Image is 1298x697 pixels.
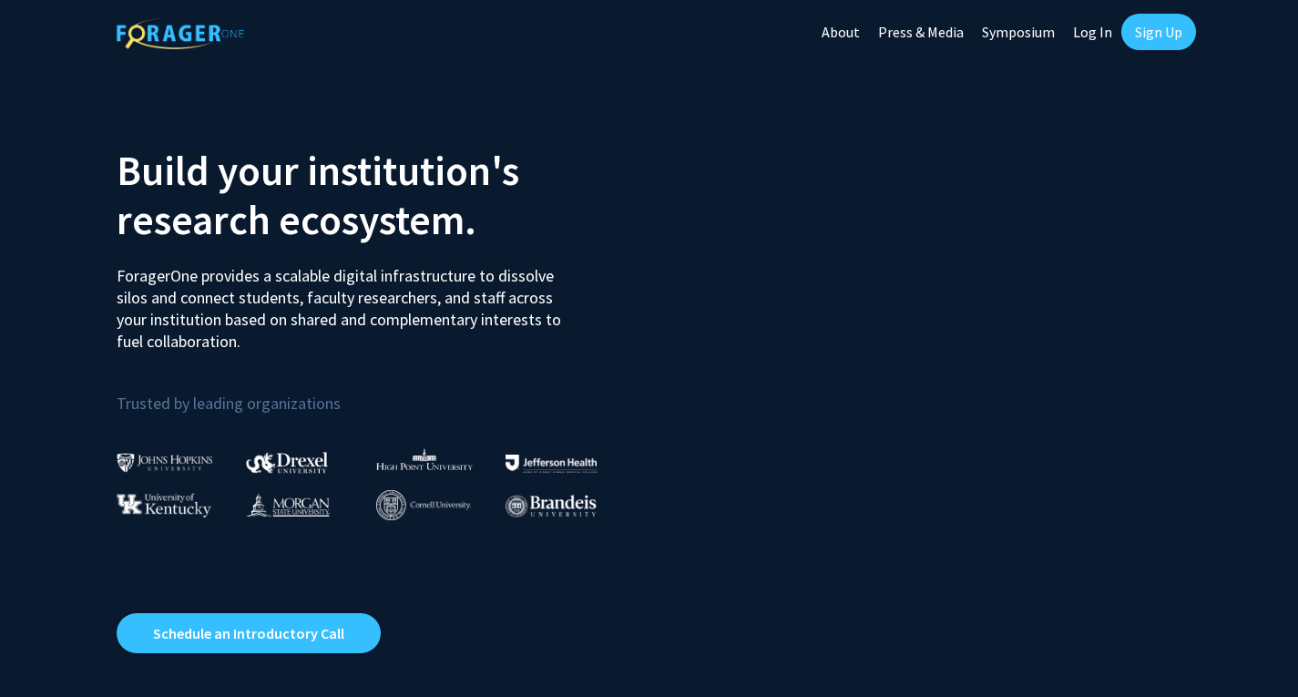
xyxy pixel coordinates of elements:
[117,251,574,353] p: ForagerOne provides a scalable digital infrastructure to dissolve silos and connect students, fac...
[376,490,471,520] img: Cornell University
[506,495,597,518] img: Brandeis University
[117,367,636,417] p: Trusted by leading organizations
[117,17,244,49] img: ForagerOne Logo
[506,455,597,472] img: Thomas Jefferson University
[117,613,381,653] a: Opens in a new tab
[117,146,636,244] h2: Build your institution's research ecosystem.
[246,493,330,517] img: Morgan State University
[1121,14,1196,50] a: Sign Up
[246,452,328,473] img: Drexel University
[376,448,473,470] img: High Point University
[117,493,211,518] img: University of Kentucky
[117,453,213,472] img: Johns Hopkins University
